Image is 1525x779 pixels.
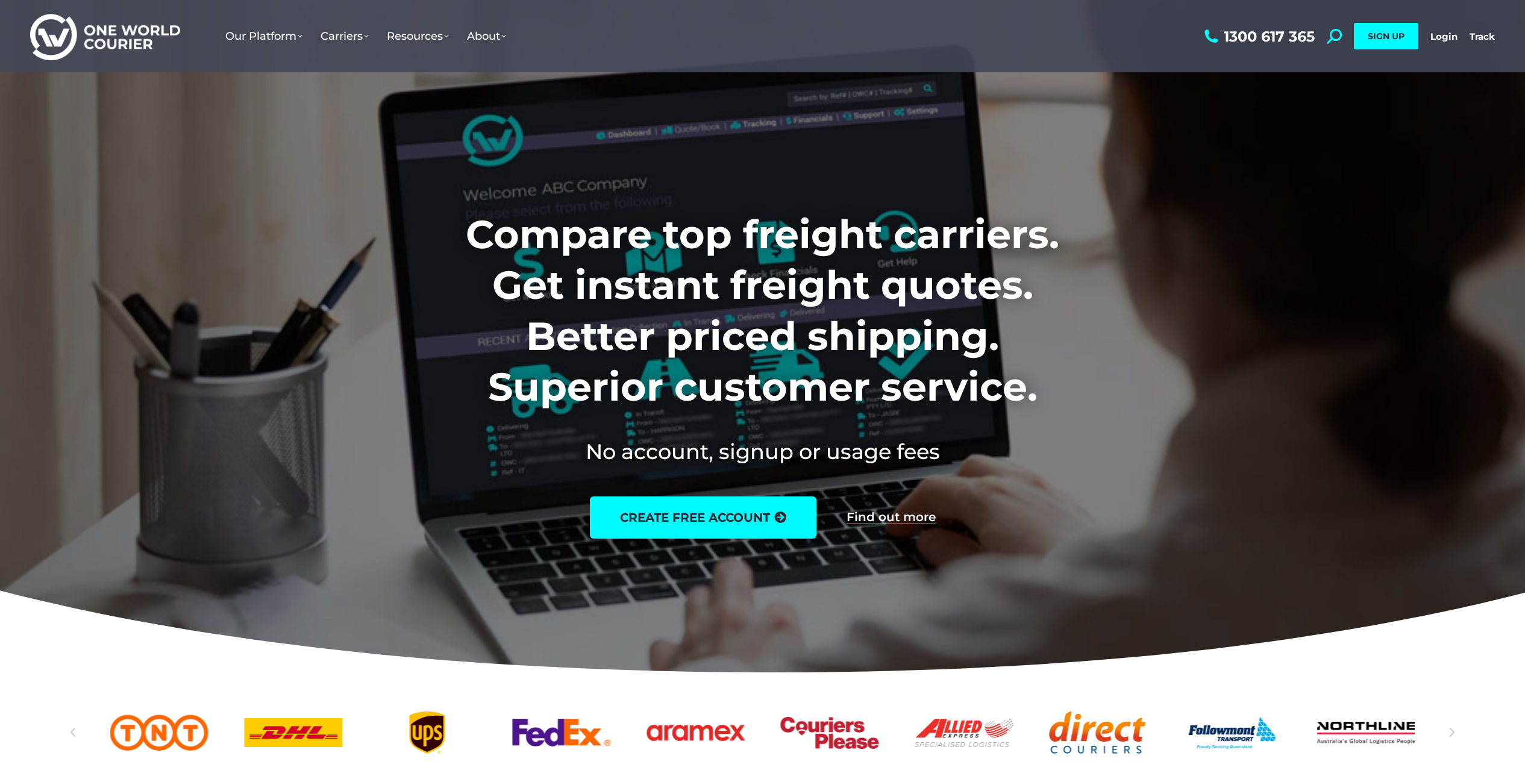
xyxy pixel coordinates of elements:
a: Aramex_logo [647,712,745,754]
div: 5 / 25 [512,712,610,754]
a: Couriers Please logo [781,712,879,754]
div: 7 / 25 [781,712,879,754]
div: 8 / 25 [915,712,1013,754]
a: 1300 617 365 [1201,29,1315,44]
a: Direct Couriers logo [1049,712,1147,754]
a: About [458,17,515,55]
h1: Compare top freight carriers. Get instant freight quotes. Better priced shipping. Superior custom... [386,209,1139,413]
a: Followmont transoirt web logo [1183,712,1281,754]
div: Slides [110,712,1415,754]
div: 4 / 25 [378,712,477,754]
div: 10 / 25 [1183,712,1281,754]
a: Login [1430,31,1458,42]
span: About [467,30,506,43]
div: 11 / 25 [1317,712,1415,754]
a: Track [1470,31,1495,42]
div: 9 / 25 [1049,712,1147,754]
span: SIGN UP [1368,31,1404,42]
span: Resources [387,30,449,43]
a: Our Platform [216,17,312,55]
a: Resources [378,17,458,55]
a: DHl logo [244,712,342,754]
a: FedEx logo [512,712,610,754]
h2: No account, signup or usage fees [386,437,1139,466]
div: 6 / 25 [647,712,745,754]
a: UPS logo [378,712,477,754]
a: create free account [590,496,816,539]
span: Our Platform [225,30,302,43]
img: One World Courier [30,12,180,61]
a: SIGN UP [1354,23,1418,49]
a: Find out more [847,511,936,524]
a: Carriers [312,17,378,55]
div: 2 / 25 [110,712,208,754]
a: Allied Express logo [915,712,1013,754]
div: 3 / 25 [244,712,342,754]
span: Carriers [321,30,369,43]
a: TNT logo Australian freight company [110,712,208,754]
a: Northline logo [1317,712,1415,754]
